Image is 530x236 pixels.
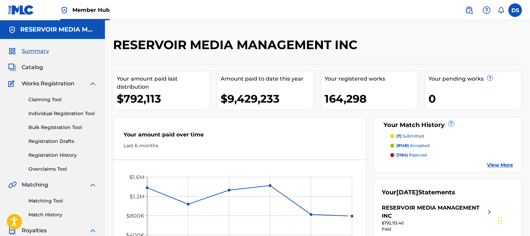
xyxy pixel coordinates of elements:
[28,110,97,117] a: Individual Registration Tool
[325,75,418,83] div: Your registered works
[89,80,97,88] img: expand
[8,181,17,189] img: Matching
[117,91,210,106] div: $792,113
[382,220,493,226] div: $792,113.40
[8,227,16,235] img: Royalties
[28,96,97,103] a: Claiming Tool
[130,193,145,200] tspan: $1.2M
[483,6,491,14] img: help
[117,75,210,91] div: Your amount paid last distribution
[498,7,504,14] div: Notifications
[428,91,522,106] div: 0
[28,211,97,218] a: Match History
[8,80,17,88] img: Works Registration
[8,5,34,15] img: MLC Logo
[20,26,97,34] h5: RESERVOIR MEDIA MANAGEMENT INC
[390,133,513,139] a: (7) submitted
[390,152,513,158] a: (1184) rejected
[72,6,110,14] span: Member Hub
[8,47,16,55] img: Summary
[22,47,49,55] span: Summary
[485,204,493,220] img: right chevron icon
[22,63,43,71] span: Catalog
[8,47,49,55] a: SummarySummary
[28,166,97,173] a: Overclaims Tool
[396,152,408,157] span: (1184)
[396,189,418,196] span: [DATE]
[221,75,314,83] div: Amount paid to date this year
[28,152,97,159] a: Registration History
[396,143,409,148] span: (8148)
[22,227,47,235] span: Royalties
[396,152,427,158] p: rejected
[465,6,473,14] img: search
[126,213,145,219] tspan: $800K
[382,226,493,232] div: Paid
[382,204,485,220] div: RESERVOIR MEDIA MANAGEMENT INC
[28,138,97,145] a: Registration Drafts
[508,3,522,17] div: User Menu
[462,3,476,17] a: Public Search
[487,162,513,169] a: View More
[382,188,455,197] div: Your Statements
[325,91,418,106] div: 164,298
[448,121,454,126] span: ?
[382,204,493,232] a: RESERVOIR MEDIA MANAGEMENT INCright chevron icon$792,113.40Paid
[89,227,97,235] img: expand
[390,143,513,149] a: (8148) accepted
[113,37,361,52] h2: RESERVOIR MEDIA MANAGEMENT INC
[487,75,493,81] span: ?
[382,121,513,130] div: Your Match History
[498,210,502,231] div: Drag
[8,26,16,34] img: Accounts
[396,133,424,139] p: submitted
[124,131,356,142] div: Your amount paid over time
[22,80,74,88] span: Works Registration
[221,91,314,106] div: $9,429,233
[480,3,493,17] div: Help
[396,133,401,138] span: (7)
[129,174,145,180] tspan: $1.6M
[22,181,48,189] span: Matching
[396,143,429,149] p: accepted
[28,197,97,205] a: Matching Tool
[428,75,522,83] div: Your pending works
[60,6,68,14] img: Top Rightsholder
[8,63,16,71] img: Catalog
[89,181,97,189] img: expand
[124,142,356,149] div: Last 6 months
[8,63,43,71] a: CatalogCatalog
[28,124,97,131] a: Bulk Registration Tool
[496,203,530,236] iframe: Chat Widget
